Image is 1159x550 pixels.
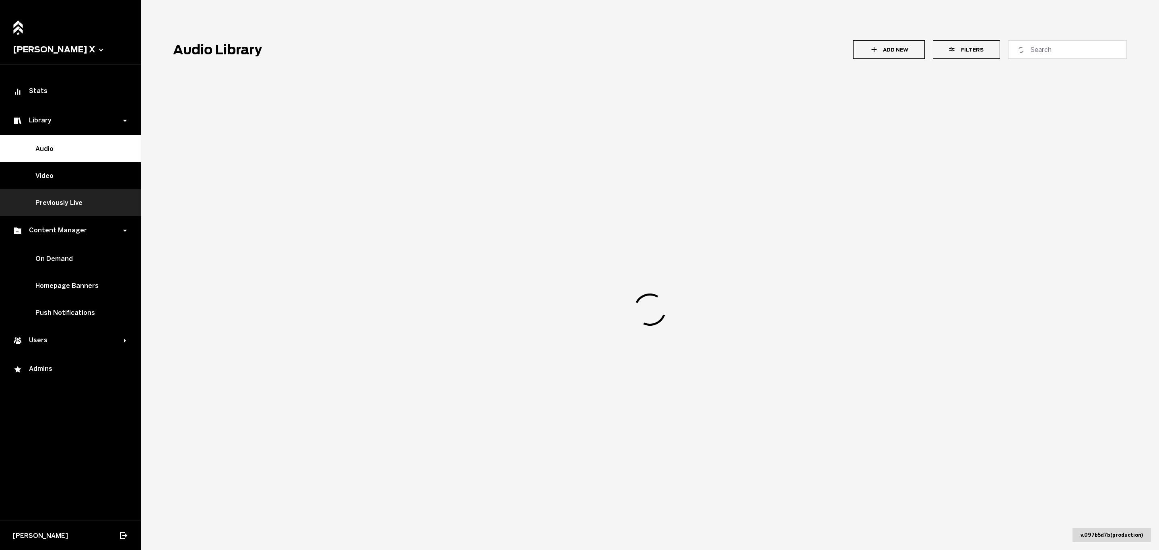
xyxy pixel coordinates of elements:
[1072,528,1151,542] div: v. 097b5d7b ( production )
[13,336,124,345] div: Users
[933,40,1000,59] button: Filters
[13,116,124,126] div: Library
[173,42,262,58] h1: Audio Library
[13,226,124,236] div: Content Manager
[11,16,25,33] a: Home
[13,87,128,97] div: Stats
[13,45,128,54] button: [PERSON_NAME] X
[173,75,1127,544] div: spinner
[13,365,128,374] div: Admins
[853,40,924,59] button: Add New
[114,527,132,544] button: Log out
[1030,45,1110,54] input: Search
[13,532,68,540] span: [PERSON_NAME]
